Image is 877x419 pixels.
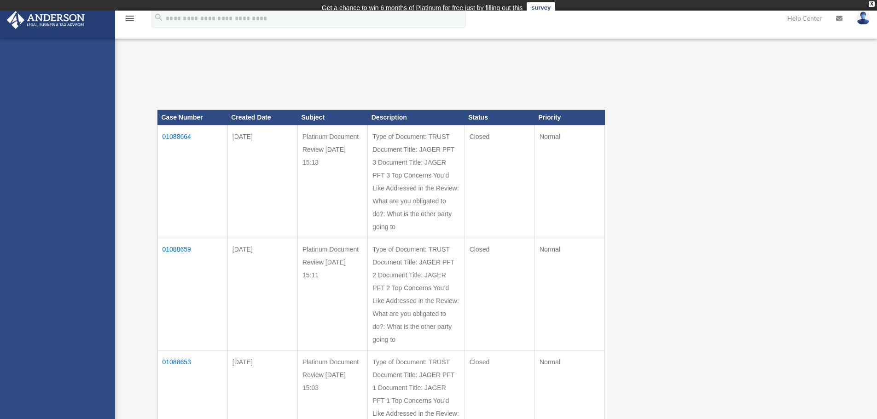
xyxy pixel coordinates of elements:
td: [DATE] [227,238,297,350]
th: Created Date [227,110,297,126]
img: Anderson Advisors Platinum Portal [4,11,87,29]
th: Case Number [157,110,227,126]
td: Closed [465,125,534,238]
td: Normal [534,238,604,350]
td: Normal [534,125,604,238]
td: 01088664 [157,125,227,238]
th: Subject [298,110,368,126]
div: close [869,1,875,7]
a: survey [527,2,555,13]
td: Closed [465,238,534,350]
img: User Pic [856,11,870,25]
i: search [154,12,164,23]
td: Platinum Document Review [DATE] 15:13 [298,125,368,238]
th: Priority [534,110,604,126]
td: Type of Document: TRUST Document Title: JAGER PFT 3 Document Title: JAGER PFT 3 Top Concerns You’... [368,125,465,238]
th: Description [368,110,465,126]
div: Get a chance to win 6 months of Platinum for free just by filling out this [322,2,523,13]
i: menu [124,13,135,24]
td: Type of Document: TRUST Document Title: JAGER PFT 2 Document Title: JAGER PFT 2 Top Concerns You’... [368,238,465,350]
th: Status [465,110,534,126]
td: [DATE] [227,125,297,238]
td: 01088659 [157,238,227,350]
a: menu [124,16,135,24]
td: Platinum Document Review [DATE] 15:11 [298,238,368,350]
